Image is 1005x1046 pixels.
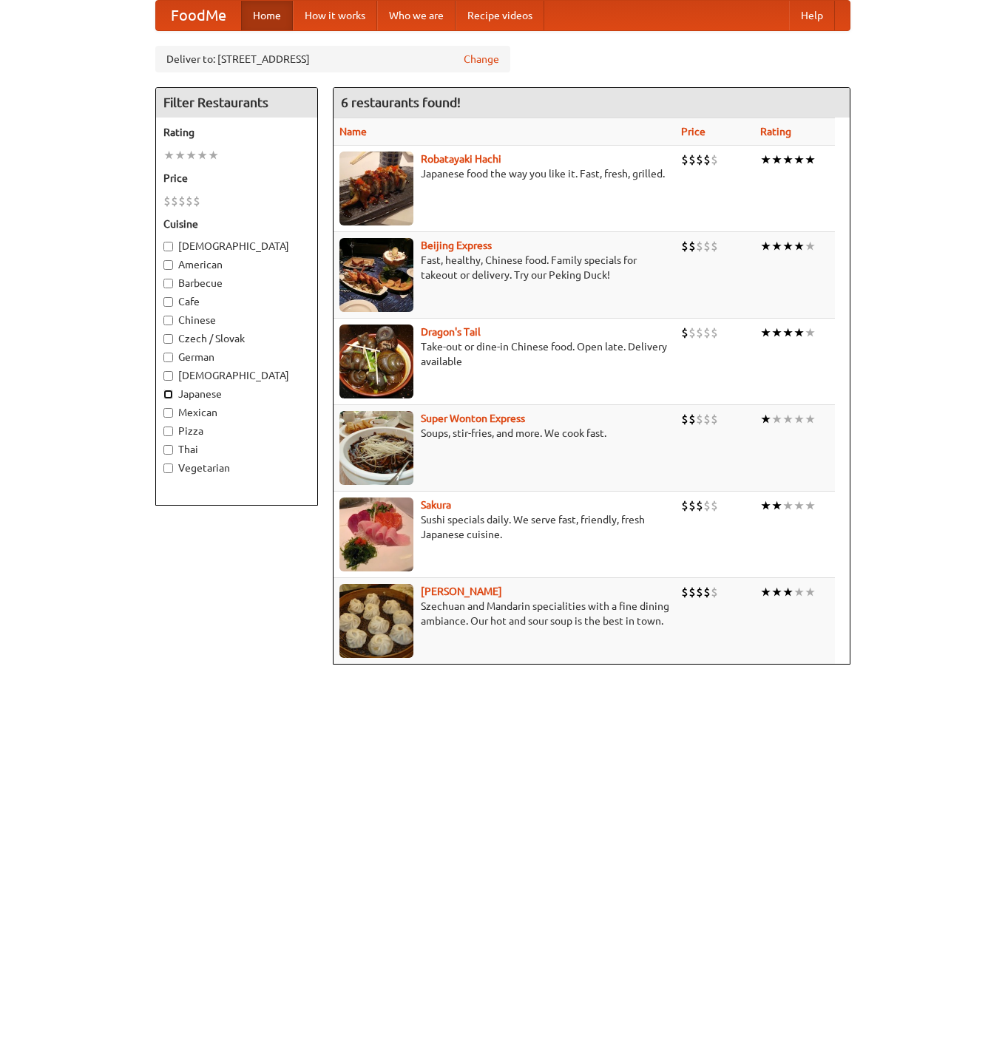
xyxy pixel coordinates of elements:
[163,461,310,475] label: Vegetarian
[421,240,492,251] b: Beijing Express
[760,152,771,168] li: ★
[163,427,173,436] input: Pizza
[711,497,718,514] li: $
[805,584,816,600] li: ★
[377,1,456,30] a: Who we are
[193,193,200,209] li: $
[703,238,711,254] li: $
[163,368,310,383] label: [DEMOGRAPHIC_DATA]
[163,294,310,309] label: Cafe
[703,497,711,514] li: $
[789,1,835,30] a: Help
[163,239,310,254] label: [DEMOGRAPHIC_DATA]
[681,152,688,168] li: $
[760,411,771,427] li: ★
[163,260,173,270] input: American
[163,334,173,344] input: Czech / Slovak
[464,52,499,67] a: Change
[163,125,310,140] h5: Rating
[696,238,703,254] li: $
[688,152,696,168] li: $
[163,276,310,291] label: Barbecue
[197,147,208,163] li: ★
[760,325,771,341] li: ★
[163,257,310,272] label: American
[782,325,793,341] li: ★
[163,242,173,251] input: [DEMOGRAPHIC_DATA]
[681,325,688,341] li: $
[782,152,793,168] li: ★
[711,325,718,341] li: $
[339,411,413,485] img: superwonton.jpg
[163,387,310,401] label: Japanese
[163,331,310,346] label: Czech / Slovak
[339,152,413,225] img: robatayaki.jpg
[782,584,793,600] li: ★
[703,584,711,600] li: $
[163,217,310,231] h5: Cuisine
[688,238,696,254] li: $
[163,279,173,288] input: Barbecue
[696,584,703,600] li: $
[760,584,771,600] li: ★
[681,411,688,427] li: $
[156,88,317,118] h4: Filter Restaurants
[771,152,782,168] li: ★
[163,463,173,473] input: Vegetarian
[163,424,310,438] label: Pizza
[782,411,793,427] li: ★
[421,326,481,338] a: Dragon's Tail
[793,238,805,254] li: ★
[163,171,310,186] h5: Price
[703,152,711,168] li: $
[339,512,670,542] p: Sushi specials daily. We serve fast, friendly, fresh Japanese cuisine.
[339,325,413,398] img: dragon.jpg
[793,497,805,514] li: ★
[711,584,718,600] li: $
[681,584,688,600] li: $
[711,411,718,427] li: $
[156,1,241,30] a: FoodMe
[771,497,782,514] li: ★
[711,152,718,168] li: $
[793,325,805,341] li: ★
[703,325,711,341] li: $
[339,253,670,282] p: Fast, healthy, Chinese food. Family specials for takeout or delivery. Try our Peking Duck!
[163,313,310,327] label: Chinese
[339,584,413,658] img: shandong.jpg
[696,325,703,341] li: $
[339,126,367,137] a: Name
[339,339,670,369] p: Take-out or dine-in Chinese food. Open late. Delivery available
[793,411,805,427] li: ★
[186,193,193,209] li: $
[163,405,310,420] label: Mexican
[339,238,413,312] img: beijing.jpg
[782,497,793,514] li: ★
[696,497,703,514] li: $
[163,390,173,399] input: Japanese
[711,238,718,254] li: $
[171,193,178,209] li: $
[178,193,186,209] li: $
[163,353,173,362] input: German
[421,585,502,597] a: [PERSON_NAME]
[163,147,175,163] li: ★
[175,147,186,163] li: ★
[421,153,501,165] b: Robatayaki Hachi
[681,238,688,254] li: $
[771,584,782,600] li: ★
[163,445,173,455] input: Thai
[421,412,525,424] a: Super Wonton Express
[341,95,461,109] ng-pluralize: 6 restaurants found!
[163,408,173,418] input: Mexican
[703,411,711,427] li: $
[155,46,510,72] div: Deliver to: [STREET_ADDRESS]
[339,497,413,571] img: sakura.jpg
[339,166,670,181] p: Japanese food the way you like it. Fast, fresh, grilled.
[681,497,688,514] li: $
[163,350,310,364] label: German
[760,238,771,254] li: ★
